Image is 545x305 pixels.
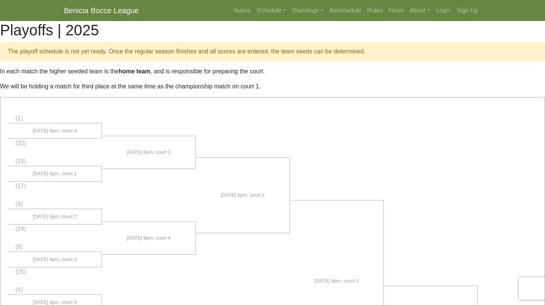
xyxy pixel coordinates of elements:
[15,183,26,189] span: (17)
[15,287,23,293] span: (4)
[33,256,77,263] span: [DATE] 6pm, court 3
[315,277,359,285] span: [DATE] 6pm, court 1
[127,149,171,156] span: [DATE] 6pm, court 3
[119,68,150,74] strong: home team
[15,158,26,164] span: (16)
[127,234,171,242] span: [DATE] 6pm, court 4
[221,191,265,199] span: [DATE] 6pm, court 2
[15,201,23,207] span: (9)
[327,3,365,18] a: Reschedule
[33,213,77,220] span: [DATE] 6pm, court 2
[230,3,253,18] a: Teams
[289,3,326,18] a: Standings
[33,170,77,178] span: [DATE] 6pm, court 1
[15,226,26,232] span: (24)
[15,140,26,146] span: (32)
[454,3,481,18] a: Sign Up
[33,127,77,135] span: [DATE] 6pm, court 4
[254,3,289,18] a: Schedule
[15,244,23,250] span: (8)
[364,3,386,18] a: Rules
[15,269,26,275] span: (25)
[386,3,407,18] a: News
[407,3,433,18] a: About
[433,3,454,18] a: Login
[15,115,23,121] span: (1)
[64,3,139,18] a: Benicia Bocce League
